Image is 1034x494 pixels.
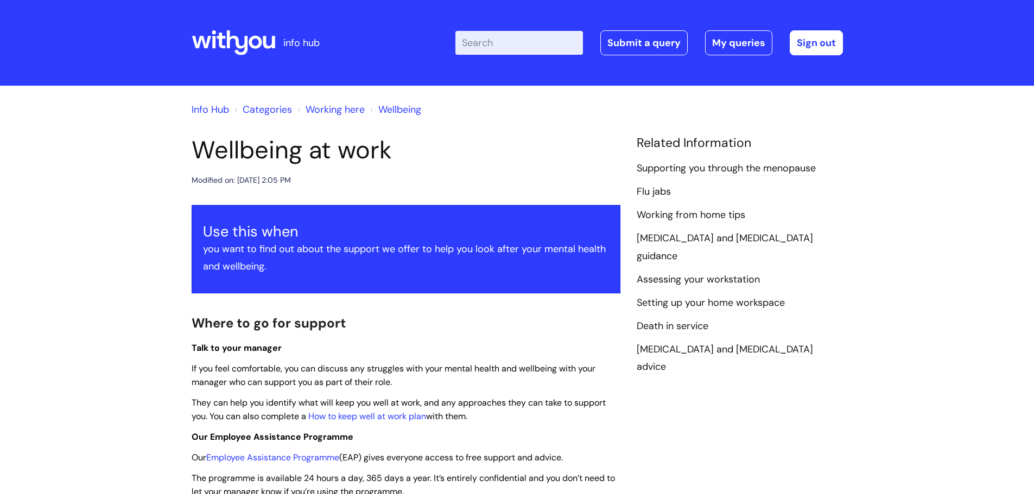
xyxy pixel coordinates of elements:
h4: Related Information [637,136,843,151]
a: Supporting you through the menopause [637,162,816,176]
span: They can help you identify what will keep you well at work, and any approaches they can take to s... [192,397,606,422]
a: Assessing your workstation [637,273,760,287]
p: you want to find out about the support we offer to help you look after your mental health and wel... [203,240,609,275]
li: Working here [295,101,365,118]
a: Submit a query [600,30,688,55]
a: Wellbeing [378,103,421,116]
h3: Use this when [203,223,609,240]
span: Our (EAP) gives everyone access to free support and advice. [192,452,563,463]
a: Flu jabs [637,185,671,199]
div: Modified on: [DATE] 2:05 PM [192,174,291,187]
span: If you feel comfortable, you can discuss any struggles with your mental health and wellbeing with... [192,363,595,388]
span: Talk to your manager [192,342,282,354]
a: [MEDICAL_DATA] and [MEDICAL_DATA] guidance [637,232,813,263]
span: with them. [426,410,467,422]
a: My queries [705,30,772,55]
a: Setting up your home workspace [637,296,785,310]
input: Search [455,31,583,55]
li: Wellbeing [367,101,421,118]
a: [MEDICAL_DATA] and [MEDICAL_DATA] advice [637,343,813,374]
a: Working from home tips [637,208,745,222]
p: info hub [283,34,320,52]
div: | - [455,30,843,55]
a: Working here [306,103,365,116]
a: Info Hub [192,103,229,116]
a: Sign out [790,30,843,55]
a: Death in service [637,319,708,333]
li: Solution home [232,101,292,118]
h1: Wellbeing at work [192,136,620,165]
span: Our Employee Assistance Programme [192,431,353,442]
a: Categories [243,103,292,116]
a: How to keep well at work plan [308,410,426,422]
span: Where to go for support [192,315,346,331]
a: Employee Assistance Programme [206,452,339,463]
